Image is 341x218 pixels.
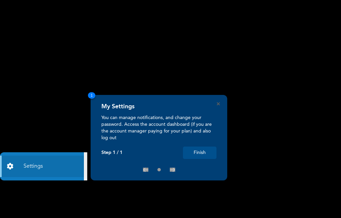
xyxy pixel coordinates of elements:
button: Close [217,102,220,105]
button: Finish [183,147,216,159]
p: Step 1 / 1 [101,150,123,156]
p: You can manage notifications, and change your password. Access the account dashboard (if you are ... [101,114,216,141]
span: 1 [88,92,95,99]
h4: My Settings [101,103,135,110]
